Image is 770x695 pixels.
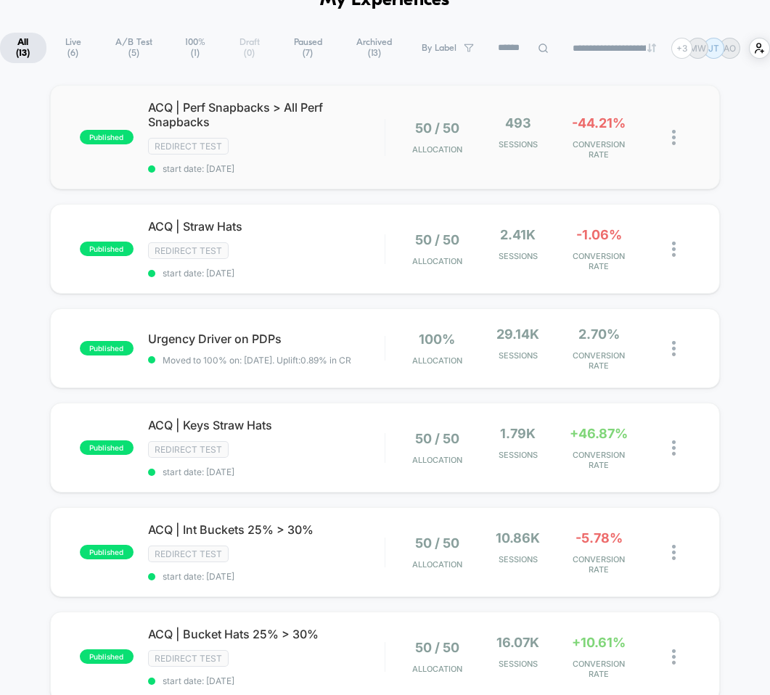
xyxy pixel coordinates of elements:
span: published [80,545,134,559]
span: By Label [422,43,456,54]
span: 50 / 50 [415,431,459,446]
span: CONVERSION RATE [562,554,636,575]
span: Archived ( 13 ) [340,33,409,63]
p: AO [724,43,736,54]
span: Live ( 6 ) [49,33,97,63]
span: Urgency Driver on PDPs [148,332,385,346]
span: Sessions [481,554,555,564]
span: ACQ | Bucket Hats 25% > 30% [148,627,385,641]
span: published [80,341,134,355]
span: 50 / 50 [415,640,459,655]
span: Allocation [412,144,462,155]
span: Paused ( 7 ) [278,33,337,63]
span: start date: [DATE] [148,466,385,477]
span: CONVERSION RATE [562,450,636,470]
span: ACQ | Keys Straw Hats [148,418,385,432]
span: Redirect Test [148,441,229,458]
span: Sessions [481,659,555,669]
span: -44.21% [572,115,626,131]
img: close [672,341,676,356]
span: 493 [505,115,531,131]
span: CONVERSION RATE [562,251,636,271]
span: Allocation [412,455,462,465]
span: CONVERSION RATE [562,139,636,160]
span: Sessions [481,350,555,361]
span: +10.61% [572,635,626,650]
span: +46.87% [570,426,628,441]
span: 50 / 50 [415,120,459,136]
span: Redirect Test [148,242,229,259]
span: Allocation [412,664,462,674]
span: 29.14k [496,326,539,342]
span: Redirect Test [148,650,229,667]
span: Redirect Test [148,138,229,155]
span: start date: [DATE] [148,675,385,686]
span: A/B Test ( 5 ) [99,33,168,63]
span: ACQ | Perf Snapbacks > All Perf Snapbacks [148,100,385,129]
span: 10.86k [496,530,540,546]
span: start date: [DATE] [148,163,385,174]
span: 16.07k [496,635,539,650]
img: close [672,440,676,456]
img: close [672,242,676,257]
span: Sessions [481,139,555,149]
span: 1.79k [500,426,536,441]
span: 2.70% [578,326,620,342]
p: MW [689,43,706,54]
span: 100% ( 1 ) [170,33,221,63]
span: Allocation [412,355,462,366]
span: Redirect Test [148,546,229,562]
span: -1.06% [576,227,622,242]
span: 100% [419,332,455,347]
span: published [80,440,134,455]
span: ACQ | Int Buckets 25% > 30% [148,522,385,537]
span: Allocation [412,559,462,569]
span: Sessions [481,450,555,460]
img: close [672,649,676,665]
img: close [672,130,676,145]
img: end [647,44,656,52]
span: Allocation [412,256,462,266]
span: CONVERSION RATE [562,659,636,679]
span: published [80,649,134,664]
span: Sessions [481,251,555,261]
span: start date: [DATE] [148,268,385,279]
p: JT [708,43,719,54]
img: close [672,545,676,560]
span: 50 / 50 [415,535,459,551]
span: 2.41k [500,227,536,242]
span: published [80,242,134,256]
span: start date: [DATE] [148,571,385,582]
div: + 3 [671,38,692,59]
span: Moved to 100% on: [DATE] . Uplift: 0.89% in CR [163,355,351,366]
span: published [80,130,134,144]
span: ACQ | Straw Hats [148,219,385,234]
span: CONVERSION RATE [562,350,636,371]
span: -5.78% [576,530,623,546]
span: 50 / 50 [415,232,459,247]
